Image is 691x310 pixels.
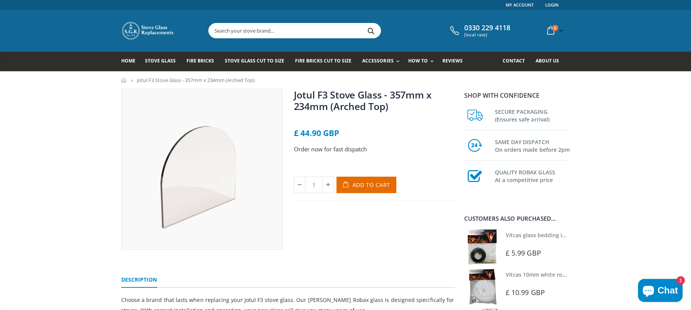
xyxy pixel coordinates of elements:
[442,57,463,64] span: Reviews
[294,88,432,113] a: Jotul F3 Stove Glass - 357mm x 234mm (Arched Top)
[362,57,393,64] span: Accessories
[536,57,559,64] span: About us
[544,23,565,38] a: 0
[121,52,141,71] a: Home
[464,229,500,265] img: Vitcas stove glass bedding in tape
[442,52,468,71] a: Reviews
[294,128,339,138] span: £ 44.90 GBP
[121,21,175,40] img: Stove Glass Replacement
[464,91,570,100] p: Shop with confidence
[121,78,127,83] a: Home
[636,279,685,304] inbox-online-store-chat: Shopify online store chat
[353,181,391,189] span: Add to Cart
[408,52,437,71] a: How To
[295,57,351,64] span: Fire Bricks Cut To Size
[464,269,500,304] img: Vitcas white rope, glue and gloves kit 10mm
[495,107,570,123] h3: SECURE PACKAGING (Ensures safe arrival)
[121,272,157,288] a: Description
[145,57,176,64] span: Stove Glass
[122,89,282,249] img: widearchedtop_5515e01c-ec42-4051-820b-0e5c0a6b8bbe_800x_crop_center.webp
[186,57,214,64] span: Fire Bricks
[536,52,565,71] a: About us
[336,177,397,193] button: Add to Cart
[408,57,428,64] span: How To
[464,32,510,38] span: (local rate)
[294,145,455,154] p: Order now for fast dispatch
[495,137,570,154] h3: SAME DAY DISPATCH On orders made before 2pm
[464,216,570,221] div: Customers also purchased...
[362,52,403,71] a: Accessories
[552,25,558,31] span: 0
[464,24,510,32] span: 0330 229 4118
[295,52,357,71] a: Fire Bricks Cut To Size
[186,52,220,71] a: Fire Bricks
[503,52,531,71] a: Contact
[503,57,525,64] span: Contact
[121,57,135,64] span: Home
[506,231,649,239] a: Vitcas glass bedding in tape - 2mm x 10mm x 2 meters
[225,57,284,64] span: Stove Glass Cut To Size
[495,167,570,184] h3: QUALITY ROBAX GLASS At a competitive price
[448,24,510,38] a: 0330 229 4118 (local rate)
[363,23,380,38] button: Search
[506,288,545,297] span: £ 10.99 GBP
[506,248,541,258] span: £ 5.99 GBP
[209,23,467,38] input: Search your stove brand...
[145,52,181,71] a: Stove Glass
[225,52,290,71] a: Stove Glass Cut To Size
[506,271,656,278] a: Vitcas 10mm white rope kit - includes rope seal and glue!
[137,77,255,84] span: Jotul F3 Stove Glass - 357mm x 234mm (Arched Top)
